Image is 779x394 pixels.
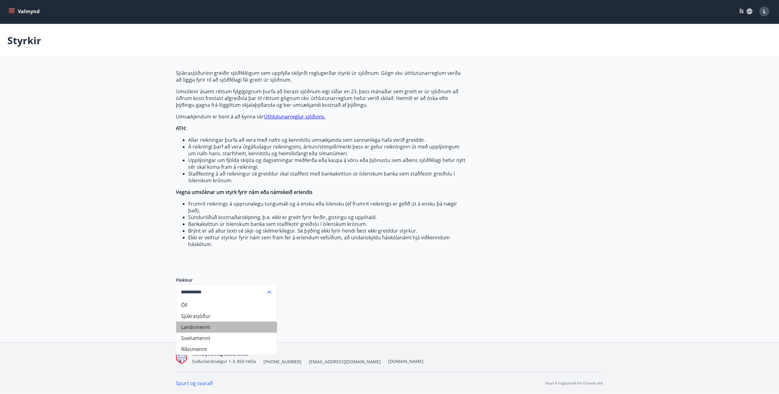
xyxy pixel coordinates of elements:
[176,333,277,344] li: Sveitamennt
[7,6,42,17] button: menu
[263,359,302,365] span: [PHONE_NUMBER]
[176,70,466,83] p: Sjúkrasjóðurinn greiðir sjóðfélögum sem uppfylla skilyrði reglugerðar styrki úr sjóðnum. Gögn skv...
[188,221,466,227] li: Bankakvittun úr íslenskum banka sem staðfestir greiðslu í íslenskum krónum.
[176,277,277,283] label: Flokkur
[309,359,381,365] span: [EMAIL_ADDRESS][DOMAIN_NAME]
[176,311,277,322] li: Sjúkrasjóður
[188,234,466,248] li: Ekki er veittur styrkur fyrir nám sem fram fer á erlendum vefsíðum, að undanskyldu háskólanámi hj...
[176,125,186,132] strong: ATH:
[545,380,603,386] p: Keyrt á hugbúnaði frá Dorado ehf.
[192,358,256,364] span: Suðurlandsvegur 1-3, 850 Hella
[188,227,466,234] li: Brýnt er að allur texti sé skýr og skilmerkilegur. Sé þýðing ekki fyrir hendi fæst ekki greiddur ...
[736,6,756,17] button: ÍS
[188,214,466,221] li: Sundurliðuð kostnaðarskipting, þ.e. ekki er greitt fyrir ferðir, gistingu og uppihald.
[264,113,325,120] a: Úthlutunarreglur sjóðsins.
[757,4,772,19] button: L
[176,322,277,333] li: Landsmennt
[176,380,213,387] a: Spurt og svarað
[7,34,41,47] p: Styrkir
[188,170,466,184] li: Staðfesting á að reikningur sé greiddur skal staðfest með bankakvittun úr íslenskum banka sem sta...
[176,113,466,120] p: Umsækjendum er bent á að kynna sér
[176,299,277,311] li: Öll
[188,137,466,143] li: Allar reikningar þurfa að vera með nafni og kennitölu umsækjanda sem sannanlega hafa verið greiddir.
[188,200,466,214] li: Frumrit reiknings á upprunalegu tungumáli og á ensku eða íslensku (ef frumrit reiknings er gefið ...
[188,157,466,170] li: Upplýsingar um fjölda skipta og dagsetningar meðferða eða kaupa á vöru eða þjónustu sem aðeins sj...
[388,358,423,364] a: [DOMAIN_NAME]
[176,189,313,195] strong: Vegna umsóknar um styrk fyrir nám eða námskeið erlendis
[176,88,466,108] p: Umsóknir ásamt réttum fylgigögnum þurfa að berast sjóðnum eigi síðar en 23. þess mánaðar sem grei...
[188,143,466,157] li: Á reikningi þarf að vera útgáfudagur reikningsins, áritun/stimpill/merki þess er gefur reikningin...
[763,8,766,15] span: L
[176,344,277,355] li: Ríkismennt
[176,351,187,364] img: Q9do5ZaFAFhn9lajViqaa6OIrJ2A2A46lF7VsacK.png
